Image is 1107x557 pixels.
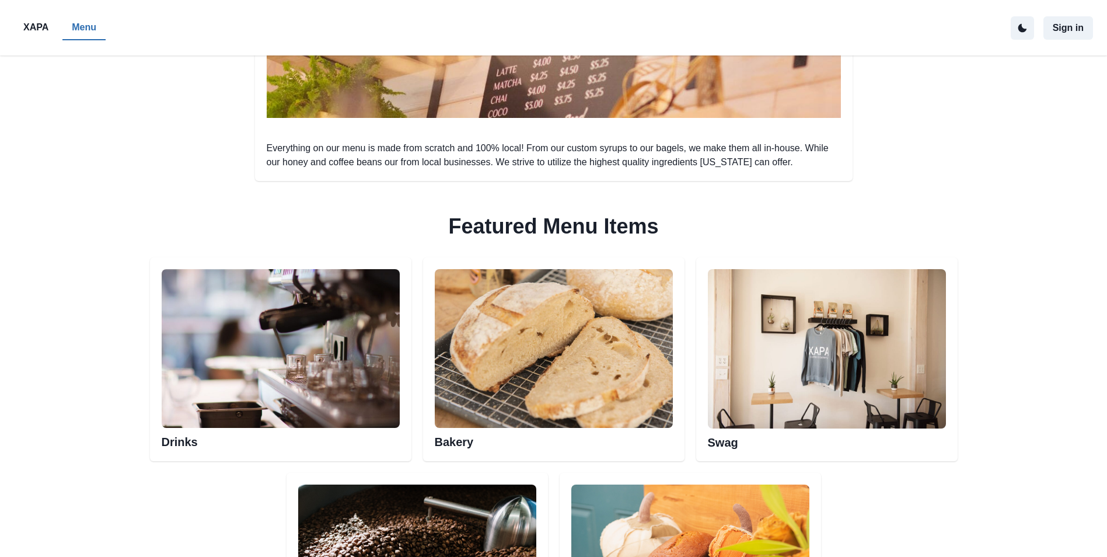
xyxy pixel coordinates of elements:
div: Bakery [423,257,685,461]
h2: Featured Menu Items [434,200,672,253]
button: Sign in [1043,16,1093,40]
p: XAPA [23,20,48,34]
h2: Bakery [435,428,673,449]
p: Menu [72,20,96,34]
div: Esspresso machineDrinks [150,257,411,461]
button: active dark theme mode [1011,16,1034,40]
img: Esspresso machine [162,269,400,428]
p: Everything on our menu is made from scratch and 100% local! From our custom syrups to our bagels,... [267,141,841,169]
h2: Swag [708,429,946,450]
div: Swag [696,257,958,461]
h2: Drinks [162,428,400,449]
